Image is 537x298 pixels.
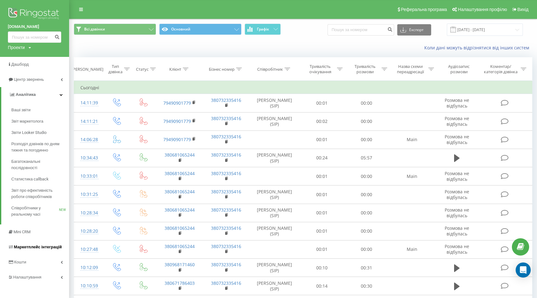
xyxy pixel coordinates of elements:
div: Статус [136,67,149,72]
img: Ringostat logo [8,6,61,22]
div: 10:27:48 [80,243,96,256]
a: [DOMAIN_NAME] [8,24,61,30]
span: Звіти Looker Studio [11,130,46,136]
td: Main [389,167,435,185]
div: Назва схеми переадресації [394,64,426,74]
div: Тривалість розмови [350,64,380,74]
span: Багатоканальні послідовності [11,158,66,171]
td: [PERSON_NAME] (SIP) [249,185,300,204]
div: Тривалість очікування [305,64,335,74]
input: Пошук за номером [328,24,394,36]
span: Статистика callback [11,176,49,182]
span: Розмова не відбулась [445,115,469,127]
span: Розмова не відбулась [445,134,469,145]
span: Вихід [518,7,529,12]
a: 380732335416 [211,134,241,140]
a: 380732335416 [211,152,241,158]
a: 380681065244 [165,189,195,195]
span: Розмова не відбулась [445,97,469,109]
button: Експорт [397,24,431,36]
a: Звіт про ефективність роботи співробітників [11,185,69,202]
td: [PERSON_NAME] (SIP) [249,259,300,277]
div: 14:11:39 [80,97,96,109]
td: 00:01 [299,204,344,222]
span: Аналiтика [16,92,36,97]
a: 380732335416 [211,189,241,195]
div: Коментар/категорія дзвінка [482,64,519,74]
span: Всі дзвінки [84,27,105,32]
a: 380732335416 [211,225,241,231]
a: 380732335416 [211,207,241,213]
td: Main [389,240,435,258]
div: Клієнт [169,67,181,72]
a: Звіти Looker Studio [11,127,69,138]
div: 10:10:59 [80,280,96,292]
td: 00:01 [299,240,344,258]
span: Дашборд [11,62,29,67]
button: Основний [159,24,241,35]
a: 79490901779 [163,100,191,106]
span: Налаштування профілю [458,7,507,12]
span: Налаштування [13,275,41,279]
td: 00:01 [299,222,344,240]
td: 00:01 [299,94,344,112]
div: 10:31:25 [80,188,96,201]
td: [PERSON_NAME] (SIP) [249,149,300,167]
td: 00:31 [344,259,389,277]
a: Звіт маркетолога [11,116,69,127]
td: 00:00 [344,112,389,130]
a: Багатоканальні послідовності [11,156,69,174]
span: Звіт про ефективність роботи співробітників [11,187,66,200]
a: Статистика callback [11,174,69,185]
a: Співробітники у реальному часіNEW [11,202,69,220]
div: [PERSON_NAME] [72,67,103,72]
a: Аналiтика [1,87,69,102]
div: Співробітник [257,67,283,72]
td: 00:01 [299,185,344,204]
td: [PERSON_NAME] (SIP) [249,204,300,222]
div: 14:11:21 [80,115,96,128]
button: Всі дзвінки [74,24,156,35]
span: Розмова не відбулась [445,170,469,182]
span: Mini CRM [14,229,30,234]
div: 10:28:20 [80,225,96,237]
span: Кошти [14,260,26,264]
a: 380681065244 [165,243,195,249]
a: 380732335416 [211,280,241,286]
a: 79490901779 [163,136,191,142]
td: 05:57 [344,149,389,167]
a: Коли дані можуть відрізнятися вiд інших систем [424,45,532,51]
td: 00:00 [344,204,389,222]
div: Аудіозапис розмови [441,64,477,74]
div: 10:28:34 [80,207,96,219]
td: 00:00 [344,94,389,112]
td: [PERSON_NAME] (SIP) [249,277,300,295]
td: [PERSON_NAME] (SIP) [249,112,300,130]
td: 00:00 [344,130,389,149]
a: 380681065244 [165,225,195,231]
a: 380732335416 [211,170,241,176]
span: Центр звернень [14,77,44,82]
a: 380732335416 [211,262,241,268]
span: Розмова не відбулась [445,189,469,200]
td: 00:30 [344,277,389,295]
td: [PERSON_NAME] (SIP) [249,94,300,112]
td: 00:10 [299,259,344,277]
div: Проекти [8,44,25,51]
input: Пошук за номером [8,31,61,43]
button: Графік [245,24,281,35]
a: 380681065244 [165,207,195,213]
div: Бізнес номер [209,67,235,72]
div: 10:34:43 [80,152,96,164]
div: Open Intercom Messenger [516,262,531,278]
a: 380968171460 [165,262,195,268]
a: Ваші звіти [11,104,69,116]
a: 380732335416 [211,115,241,121]
a: 380681065244 [165,170,195,176]
a: Розподіл дзвінків по дням тижня та погодинно [11,138,69,156]
span: Співробітники у реальному часі [11,205,59,218]
span: Маркетплейс інтеграцій [14,245,62,249]
td: [PERSON_NAME] (SIP) [249,222,300,240]
a: 380681065244 [165,152,195,158]
td: Сьогодні [74,81,532,94]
